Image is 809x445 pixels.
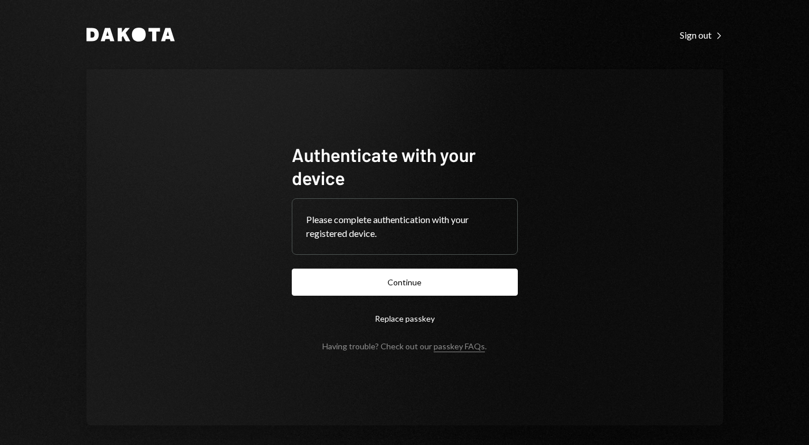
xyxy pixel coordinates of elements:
[292,305,518,332] button: Replace passkey
[680,29,723,41] div: Sign out
[322,341,487,351] div: Having trouble? Check out our .
[306,213,503,240] div: Please complete authentication with your registered device.
[680,28,723,41] a: Sign out
[292,269,518,296] button: Continue
[434,341,485,352] a: passkey FAQs
[292,143,518,189] h1: Authenticate with your device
